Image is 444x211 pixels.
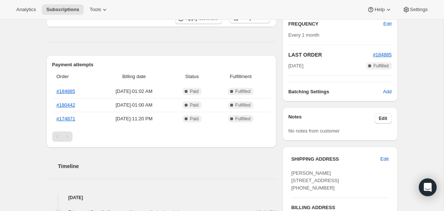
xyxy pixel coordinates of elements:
h2: Payment attempts [52,61,271,68]
span: Subscriptions [46,7,79,13]
span: Add [383,88,391,96]
a: #174871 [57,116,75,121]
span: Help [374,7,384,13]
h4: [DATE] [46,194,277,201]
span: [DATE] · 11:20 PM [100,115,169,123]
span: Fulfilled [235,88,250,94]
span: Settings [410,7,428,13]
a: #184885 [57,88,75,94]
span: Fulfillment [215,73,266,80]
button: Analytics [12,4,40,15]
button: Edit [374,113,392,124]
button: Edit [379,18,396,30]
button: Edit [376,153,393,165]
span: No notes from customer [288,128,340,134]
span: Billing date [100,73,169,80]
button: Subscriptions [42,4,84,15]
span: [DATE] · 01:00 AM [100,101,169,109]
span: Analytics [16,7,36,13]
h2: Timeline [58,163,277,170]
span: Fulfilled [235,116,250,122]
nav: Pagination [52,131,271,142]
span: Status [173,73,211,80]
span: Every 1 month [288,32,319,38]
h2: LAST ORDER [288,51,373,58]
a: #184885 [373,52,392,57]
h6: Batching Settings [288,88,383,96]
button: Help [363,4,396,15]
th: Order [52,68,97,85]
a: #180442 [57,102,75,108]
h2: FREQUENCY [288,20,383,28]
button: Settings [398,4,432,15]
h3: Notes [288,113,374,124]
span: Edit [380,155,388,163]
span: Edit [379,115,387,121]
span: Fulfilled [373,63,388,69]
h3: SHIPPING ADDRESS [291,155,380,163]
span: [DATE] [288,62,303,70]
span: Tools [90,7,101,13]
span: Edit [383,20,391,28]
button: #184885 [373,51,392,58]
span: Paid [190,102,199,108]
span: [PERSON_NAME] [STREET_ADDRESS] [PHONE_NUMBER] [291,170,339,191]
div: Open Intercom Messenger [419,178,437,196]
button: Add [379,86,396,98]
span: Paid [190,116,199,122]
span: [DATE] · 01:02 AM [100,88,169,95]
span: Fulfilled [235,102,250,108]
span: Paid [190,88,199,94]
button: Tools [85,4,113,15]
